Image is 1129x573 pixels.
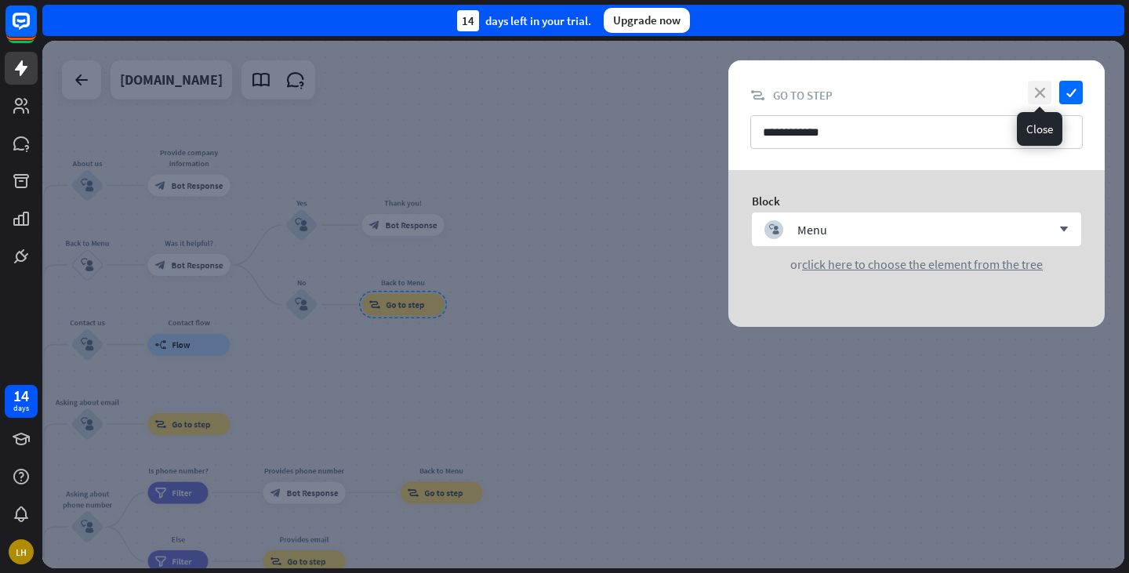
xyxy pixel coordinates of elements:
[13,6,60,53] button: Open LiveChat chat widget
[1051,225,1069,234] i: arrow_down
[752,256,1081,272] div: or
[773,88,833,103] span: Go to step
[13,389,29,403] div: 14
[752,194,1081,209] div: Block
[13,403,29,414] div: days
[802,256,1043,272] span: click here to choose the element from the tree
[797,222,827,238] div: Menu
[9,539,34,564] div: LH
[457,10,591,31] div: days left in your trial.
[457,10,479,31] div: 14
[5,385,38,418] a: 14 days
[1028,81,1051,104] i: close
[769,224,779,234] i: block_user_input
[1059,81,1083,104] i: check
[750,89,765,103] i: block_goto
[604,8,690,33] div: Upgrade now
